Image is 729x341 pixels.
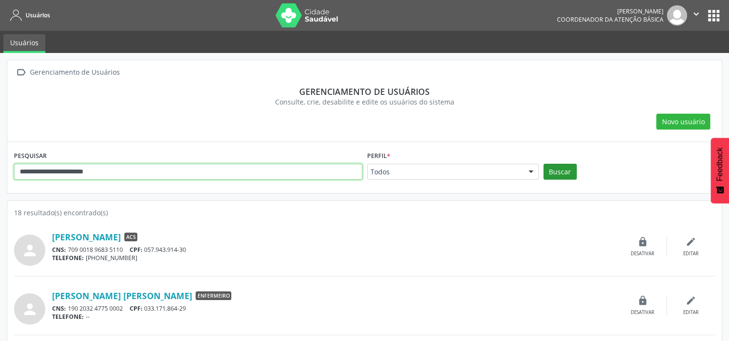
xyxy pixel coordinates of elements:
a:  Gerenciamento de Usuários [14,66,121,79]
span: Coordenador da Atenção Básica [557,15,663,24]
div: 18 resultado(s) encontrado(s) [14,208,715,218]
a: Usuários [3,34,45,53]
span: ACS [124,233,137,241]
div: Gerenciamento de usuários [21,86,708,97]
div: Gerenciamento de Usuários [28,66,121,79]
button: Feedback - Mostrar pesquisa [711,138,729,203]
i: edit [686,236,696,247]
div: [PERSON_NAME] [557,7,663,15]
span: Feedback [716,147,724,181]
div: Desativar [631,309,654,316]
div: Editar [683,309,699,316]
span: Todos [371,167,519,177]
i: edit [686,295,696,306]
div: 709 0018 9683 5110 057.943.914-30 [52,246,619,254]
span: Enfermeiro [196,291,231,300]
div: Desativar [631,250,654,257]
img: img [667,5,687,26]
button: Novo usuário [656,114,710,130]
div: -- [52,313,619,321]
span: CNS: [52,246,66,254]
div: Editar [683,250,699,257]
span: Usuários [26,11,50,19]
div: [PHONE_NUMBER] [52,254,619,262]
a: [PERSON_NAME] [PERSON_NAME] [52,290,192,301]
button: apps [705,7,722,24]
span: CPF: [130,304,143,313]
i: lock [637,295,648,306]
span: CPF: [130,246,143,254]
i:  [691,9,702,19]
span: TELEFONE: [52,254,84,262]
a: [PERSON_NAME] [52,232,121,242]
i: person [21,242,39,259]
div: 190 2032 4775 0002 033.171.864-29 [52,304,619,313]
i:  [14,66,28,79]
button:  [687,5,705,26]
label: Perfil [367,149,390,164]
span: TELEFONE: [52,313,84,321]
span: Novo usuário [662,117,705,127]
div: Consulte, crie, desabilite e edite os usuários do sistema [21,97,708,107]
button: Buscar [543,164,577,180]
span: CNS: [52,304,66,313]
a: Usuários [7,7,50,23]
label: PESQUISAR [14,149,47,164]
i: lock [637,236,648,247]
